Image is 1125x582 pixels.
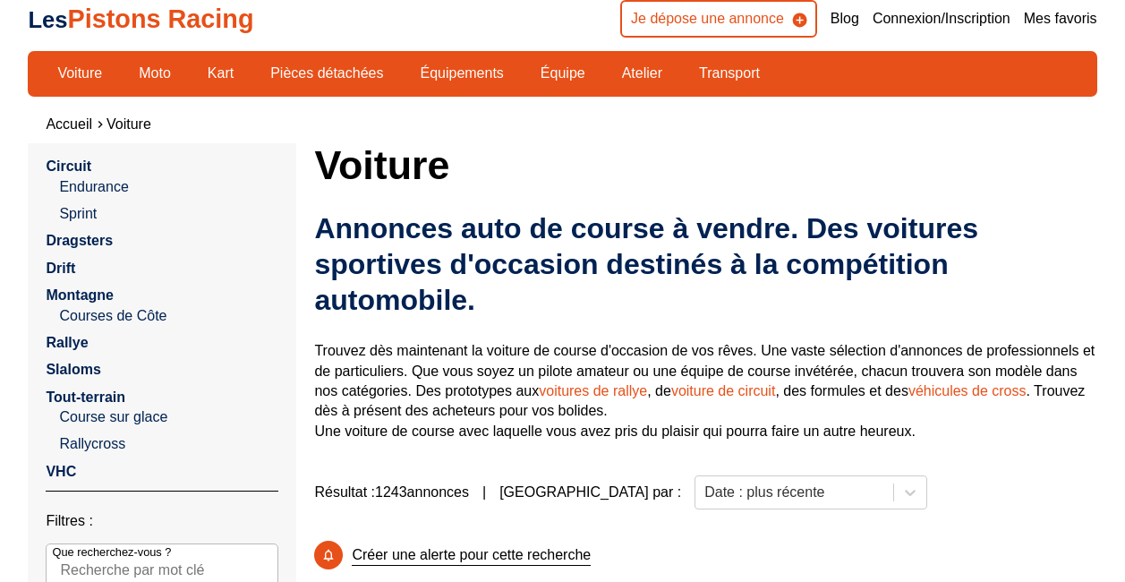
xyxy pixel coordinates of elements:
[46,511,278,531] p: Filtres :
[46,389,125,405] a: Tout-terrain
[831,9,859,29] a: Blog
[610,58,674,89] a: Atelier
[59,204,278,224] a: Sprint
[59,407,278,427] a: Course sur glace
[482,483,486,502] span: |
[46,58,114,89] a: Voiture
[908,383,1027,398] a: véhicules de cross
[46,362,100,377] a: Slaloms
[46,335,88,350] a: Rallye
[46,158,91,174] a: Circuit
[259,58,395,89] a: Pièces détachées
[1024,9,1097,29] a: Mes favoris
[687,58,771,89] a: Transport
[499,483,681,502] p: [GEOGRAPHIC_DATA] par :
[46,233,113,248] a: Dragsters
[671,383,776,398] a: voiture de circuit
[314,143,1096,186] h1: Voiture
[529,58,597,89] a: Équipe
[314,210,1096,318] h2: Annonces auto de course à vendre. Des voitures sportives d'occasion destinés à la compétition aut...
[127,58,183,89] a: Moto
[46,464,76,479] a: VHC
[873,9,1010,29] a: Connexion/Inscription
[107,116,151,132] a: Voiture
[539,383,647,398] a: voitures de rallye
[59,177,278,197] a: Endurance
[46,261,75,276] a: Drift
[352,545,591,566] p: Créer une alerte pour cette recherche
[59,306,278,326] a: Courses de Côte
[408,58,515,89] a: Équipements
[46,116,92,132] a: Accueil
[314,341,1096,441] p: Trouvez dès maintenant la voiture de course d'occasion de vos rêves. Une vaste sélection d'annonc...
[28,4,253,33] a: LesPistons Racing
[52,544,171,561] p: Que recherchez-vous ?
[196,58,245,89] a: Kart
[59,434,278,454] a: Rallycross
[314,483,469,502] span: Résultat : 1243 annonces
[28,7,67,32] span: Les
[46,287,114,303] a: Montagne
